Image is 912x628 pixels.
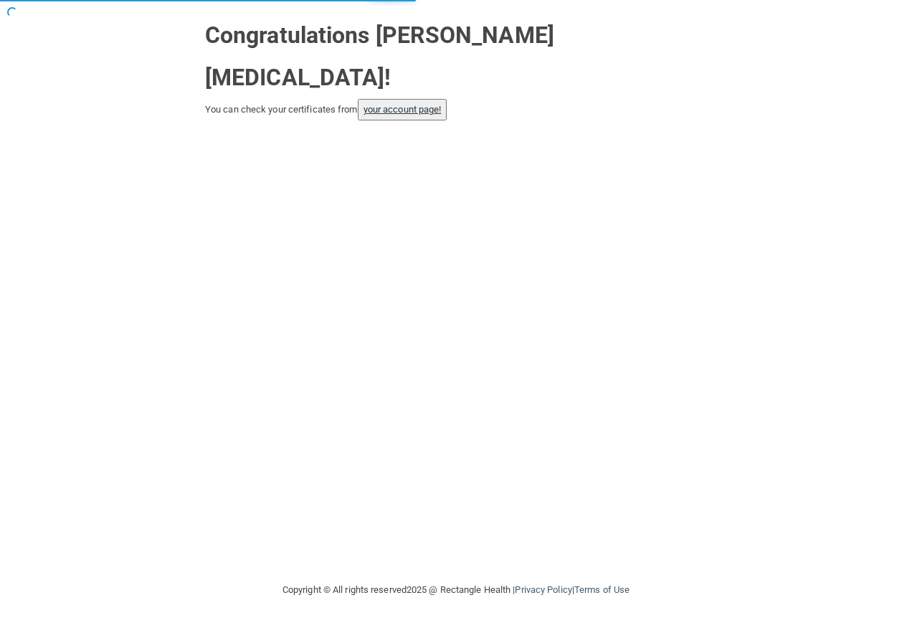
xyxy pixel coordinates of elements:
a: Privacy Policy [515,584,571,595]
div: You can check your certificates from [205,99,707,120]
iframe: Drift Widget Chat Controller [664,526,895,584]
a: Terms of Use [574,584,630,595]
div: Copyright © All rights reserved 2025 @ Rectangle Health | | [194,567,718,613]
button: your account page! [358,99,447,120]
strong: Congratulations [PERSON_NAME][MEDICAL_DATA]! [205,22,554,91]
a: your account page! [364,104,442,115]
